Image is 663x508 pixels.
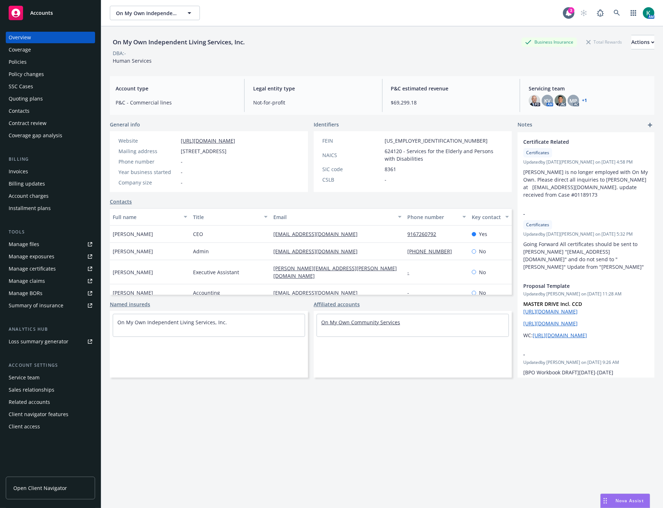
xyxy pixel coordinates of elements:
span: [PERSON_NAME] is no longer employed with On My Own. Please direct all inquiries to [PERSON_NAME] ... [523,169,649,198]
div: Business Insurance [521,37,577,46]
span: Updated by [PERSON_NAME] on [DATE] 11:28 AM [523,291,649,297]
a: Overview [6,32,95,43]
a: [URL][DOMAIN_NAME] [523,308,578,315]
button: Phone number [404,208,469,226]
div: Year business started [118,168,178,176]
span: Legal entity type [253,85,373,92]
a: Invoices [6,166,95,177]
div: Overview [9,32,31,43]
span: [US_EMPLOYER_IDENTIFICATION_NUMBER] [385,137,488,144]
button: Email [270,208,404,226]
span: Going Forward All certificates should be sent to [PERSON_NAME] "[EMAIL_ADDRESS][DOMAIN_NAME]" and... [523,241,644,270]
div: Phone number [407,213,458,221]
a: Coverage [6,44,95,55]
a: [EMAIL_ADDRESS][DOMAIN_NAME] [273,248,363,255]
span: Admin [193,248,209,255]
div: Client access [9,421,40,432]
span: Accounts [30,10,53,16]
span: On My Own Independent Living Services, Inc. [116,9,178,17]
button: Actions [631,35,654,49]
span: MP [569,97,577,104]
span: [STREET_ADDRESS] [181,147,227,155]
a: Affiliated accounts [314,300,360,308]
div: Service team [9,372,40,383]
span: Executive Assistant [193,268,239,276]
div: Policies [9,56,27,68]
a: Installment plans [6,202,95,214]
span: 624120 - Services for the Elderly and Persons with Disabilities [385,147,503,162]
span: Accounting [193,289,220,297]
div: SIC code [322,165,382,173]
a: Client access [6,421,95,432]
div: Analytics hub [6,326,95,333]
a: Contacts [110,198,132,205]
span: - [385,176,386,183]
div: Company size [118,179,178,186]
div: Summary of insurance [9,300,63,311]
a: Manage exposures [6,251,95,262]
div: Certificate RelatedCertificatesUpdatedby [DATE][PERSON_NAME] on [DATE] 4:58 PM[PERSON_NAME] is no... [518,132,654,204]
a: Summary of insurance [6,300,95,311]
a: - [407,289,415,296]
div: Coverage gap analysis [9,130,62,141]
a: +1 [582,98,587,103]
div: Manage BORs [9,288,42,299]
span: [PERSON_NAME] [113,230,153,238]
div: Phone number [118,158,178,165]
span: [PERSON_NAME] [113,289,153,297]
button: Key contact [469,208,512,226]
a: Quoting plans [6,93,95,104]
a: Policy changes [6,68,95,80]
div: DBA: - [113,49,126,57]
a: [URL][DOMAIN_NAME] [533,332,587,339]
a: Contract review [6,117,95,129]
span: - [181,179,183,186]
span: [PERSON_NAME] [113,248,153,255]
div: On My Own Independent Living Services, Inc. [110,37,248,47]
a: Loss summary generator [6,336,95,347]
a: [EMAIL_ADDRESS][DOMAIN_NAME] [273,231,363,237]
div: Policy changes [9,68,44,80]
div: NAICS [322,151,382,159]
button: Title [190,208,270,226]
a: Service team [6,372,95,383]
span: Identifiers [314,121,339,128]
span: 8361 [385,165,396,173]
div: Manage exposures [9,251,54,262]
a: [URL][DOMAIN_NAME] [523,320,578,327]
div: Client navigator features [9,409,68,420]
a: Manage claims [6,275,95,287]
a: 9167260792 [407,231,442,237]
button: Full name [110,208,190,226]
a: add [646,121,654,129]
img: photo [555,95,566,106]
div: Drag to move [601,494,610,508]
div: Quoting plans [9,93,43,104]
a: [URL][DOMAIN_NAME] [181,137,235,144]
span: General info [110,121,140,128]
div: Manage files [9,239,39,250]
a: SSC Cases [6,81,95,92]
span: P&C - Commercial lines [116,99,236,106]
div: Total Rewards [583,37,626,46]
div: Coverage [9,44,31,55]
a: On My Own Community Services [321,319,400,326]
div: -Updatedby [PERSON_NAME] on [DATE] 9:26 AM[BPO Workbook DRAFT][DATE]-[DATE][URL][DOMAIN_NAME] [BP... [518,345,654,488]
span: No [479,248,486,255]
span: Updated by [DATE][PERSON_NAME] on [DATE] 4:58 PM [523,159,649,165]
div: Billing [6,156,95,163]
a: Search [610,6,624,20]
div: FEIN [322,137,382,144]
div: Billing updates [9,178,45,190]
span: Notes [518,121,532,129]
span: Certificates [526,150,549,156]
div: Title [193,213,260,221]
span: No [479,268,486,276]
span: Certificate Related [523,138,630,146]
button: Nova Assist [600,494,650,508]
a: Named insureds [110,300,150,308]
a: Manage BORs [6,288,95,299]
p: [BPO Workbook DRAFT][DATE]-[DATE] [523,369,649,376]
